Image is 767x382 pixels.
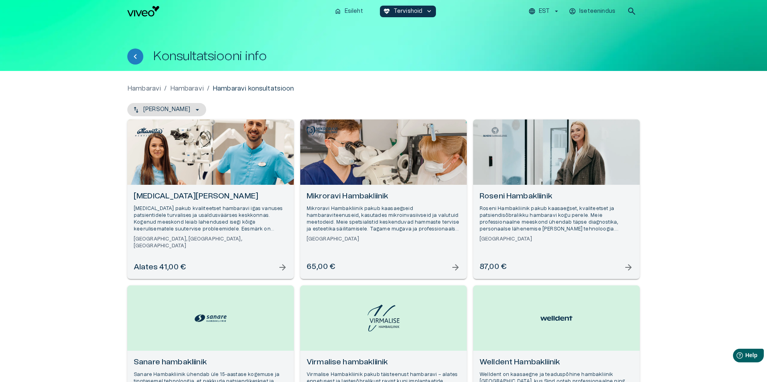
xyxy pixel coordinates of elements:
h6: Roseni Hambakliinik [480,191,633,202]
h6: Welldent Hambakliinik [480,357,633,368]
iframe: Help widget launcher [705,346,767,368]
h1: Konsultatsiooni info [153,49,267,63]
img: Virmalise hambakliinik logo [367,305,400,331]
h6: [MEDICAL_DATA][PERSON_NAME] [134,191,287,202]
button: Iseteenindus [568,6,617,17]
span: arrow_forward [451,263,460,272]
h6: 87,00 € [480,262,506,273]
p: / [164,84,167,93]
h6: Sanare hambakliinik [134,357,287,368]
button: [PERSON_NAME] [127,103,206,116]
img: Viveo logo [127,6,159,16]
span: keyboard_arrow_down [426,8,433,15]
p: [PERSON_NAME] [143,105,190,114]
p: [MEDICAL_DATA] pakub kvaliteetset hambaravi igas vanuses patsientidele turvalises ja usaldusväärs... [134,205,287,233]
h6: [GEOGRAPHIC_DATA] [480,236,633,243]
p: / [207,84,209,93]
h6: Mikroravi Hambakliinik [307,191,460,202]
p: Roseni Hambakliinik pakub kaasaegset, kvaliteetset ja patsiendisõbralikku hambaravi kogu perele. ... [480,205,633,233]
img: Welldent Hambakliinik logo [540,312,572,325]
a: Hambaravi [170,84,204,93]
button: ecg_heartTervishoidkeyboard_arrow_down [380,6,436,17]
span: ecg_heart [383,8,390,15]
span: arrow_forward [624,263,633,272]
h6: [GEOGRAPHIC_DATA], [GEOGRAPHIC_DATA], [GEOGRAPHIC_DATA] [134,236,287,249]
a: Open selected supplier available booking dates [127,119,294,279]
p: Tervishoid [394,7,423,16]
span: home [334,8,341,15]
a: Navigate to homepage [127,6,328,16]
p: Iseteenindus [579,7,615,16]
button: EST [527,6,561,17]
button: homeEsileht [331,6,367,17]
img: Mikroravi Hambakliinik logo [306,125,338,136]
img: Roseni Hambakliinik logo [479,125,511,138]
p: Esileht [345,7,363,16]
span: arrow_forward [278,263,287,272]
span: search [627,6,636,16]
img: Maxilla Hambakliinik logo [133,125,165,138]
button: open search modal [624,3,640,19]
a: Open selected supplier available booking dates [473,119,640,279]
a: Open selected supplier available booking dates [300,119,467,279]
p: EST [539,7,550,16]
p: Hambaravi konsultatsioon [213,84,294,93]
h6: [GEOGRAPHIC_DATA] [307,236,460,243]
p: Mikroravi Hambakliinik pakub kaasaegseid hambaraviteenuseid, kasutades mikroinvasiivseid ja valut... [307,205,460,233]
a: Hambaravi [127,84,161,93]
h6: Alates 41,00 € [134,262,186,273]
h6: 65,00 € [307,262,335,273]
img: Sanare hambakliinik logo [195,312,227,324]
button: Tagasi [127,49,143,65]
h6: Virmalise hambakliinik [307,357,460,368]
